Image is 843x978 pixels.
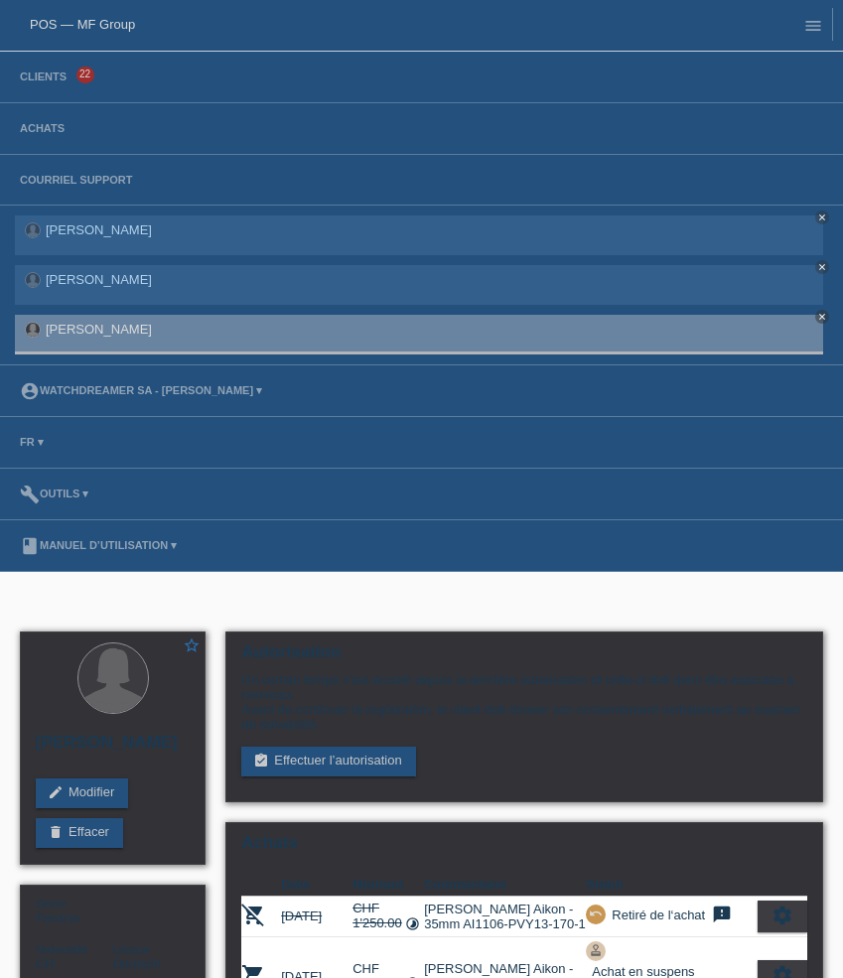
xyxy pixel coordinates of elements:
a: [PERSON_NAME] [46,322,152,337]
div: Femme [36,896,113,925]
span: Langue [113,943,150,955]
h2: Achats [241,833,807,863]
i: delete [48,824,64,840]
a: buildOutils ▾ [10,488,98,499]
i: assignment_turned_in [253,753,269,768]
i: build [20,485,40,504]
a: close [815,260,829,274]
td: CHF 1'250.00 [352,897,424,937]
i: feedback [710,905,734,924]
a: deleteEffacer [36,818,123,848]
a: FR ▾ [10,436,54,448]
a: [PERSON_NAME] [46,272,152,287]
a: menu [793,19,833,31]
td: [PERSON_NAME] Aikon - 35mm AI1106-PVY13-170-1 [424,897,586,937]
i: POSP00028365 [241,903,265,926]
i: Taux fixes (48 versements) [405,916,420,931]
span: Deutsch [113,956,161,971]
a: [PERSON_NAME] [46,222,152,237]
a: Clients [10,70,76,82]
div: Retiré de l‘achat [606,905,705,925]
i: account_circle [20,381,40,401]
td: [DATE] [281,897,352,937]
span: Suisse [36,956,55,971]
i: close [817,262,827,272]
i: edit [48,784,64,800]
span: 22 [76,67,94,83]
a: Courriel Support [10,174,142,186]
a: POS — MF Group [30,17,135,32]
a: close [815,210,829,224]
div: Un certain temps s’est écoulé depuis la dernière autorisation et celle-ci doit donc être exécutée... [241,672,807,732]
i: book [20,536,40,556]
th: Statut [586,873,758,897]
a: star_border [183,636,201,657]
i: approval [589,943,603,957]
span: Genre [36,898,67,909]
a: bookManuel d’utilisation ▾ [10,539,187,551]
h2: Autorisation [241,642,807,672]
h2: [PERSON_NAME] [36,733,190,763]
th: Date [281,873,352,897]
i: star_border [183,636,201,654]
span: Nationalité [36,943,87,955]
i: undo [589,907,603,920]
i: close [817,212,827,222]
a: assignment_turned_inEffectuer l’autorisation [241,747,415,776]
th: Commentaire [424,873,586,897]
a: account_circleWatchdreamer SA - [PERSON_NAME] ▾ [10,384,272,396]
i: menu [803,16,823,36]
i: settings [772,905,793,926]
th: Montant [352,873,424,897]
a: Achats [10,122,74,134]
a: editModifier [36,778,128,808]
i: close [817,312,827,322]
a: close [815,310,829,324]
